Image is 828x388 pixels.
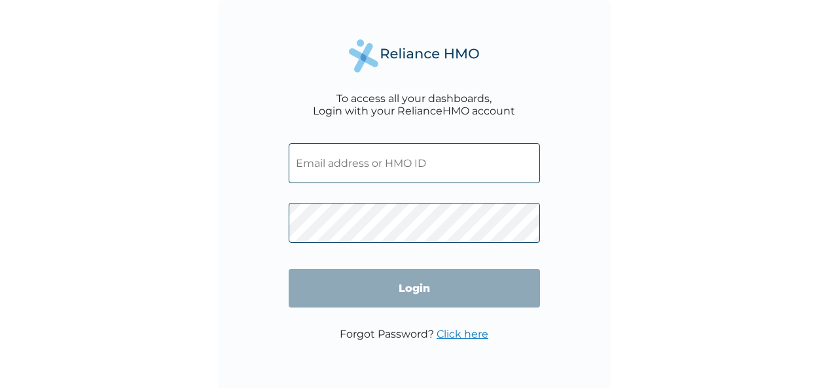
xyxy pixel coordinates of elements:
[289,143,540,183] input: Email address or HMO ID
[289,269,540,308] input: Login
[313,92,515,117] div: To access all your dashboards, Login with your RelianceHMO account
[349,39,480,73] img: Reliance Health's Logo
[437,328,488,340] a: Click here
[340,328,488,340] p: Forgot Password?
